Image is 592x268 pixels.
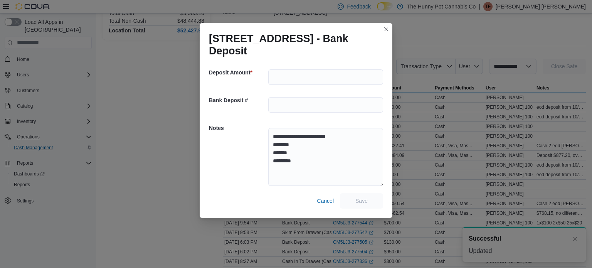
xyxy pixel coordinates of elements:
[209,93,267,108] h5: Bank Deposit #
[209,32,377,57] h1: [STREET_ADDRESS] - Bank Deposit
[314,193,337,209] button: Cancel
[209,120,267,136] h5: Notes
[355,197,368,205] span: Save
[340,193,383,209] button: Save
[317,197,334,205] span: Cancel
[209,65,267,80] h5: Deposit Amount
[382,25,391,34] button: Closes this modal window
